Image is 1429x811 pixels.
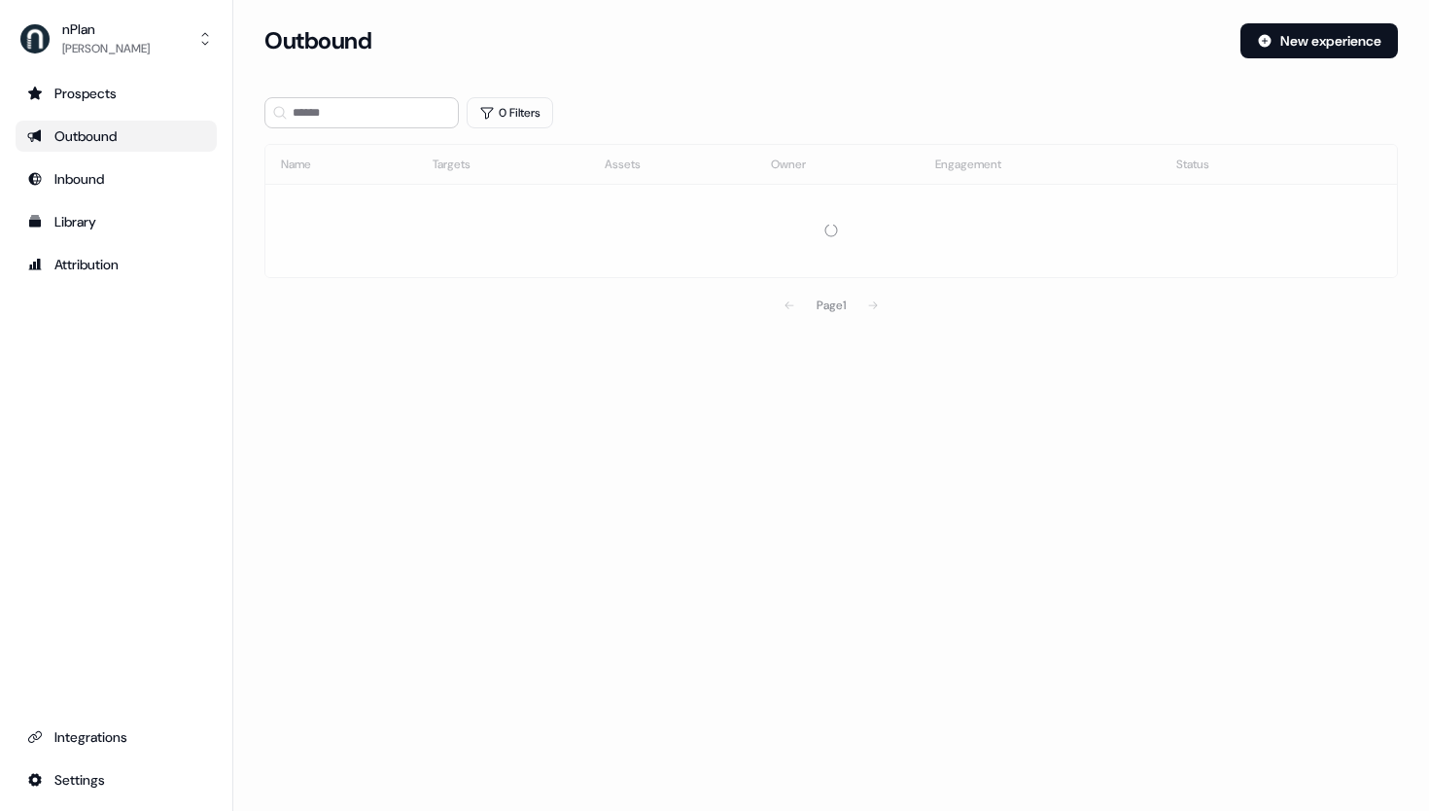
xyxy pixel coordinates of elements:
[62,19,150,39] div: nPlan
[16,249,217,280] a: Go to attribution
[62,39,150,58] div: [PERSON_NAME]
[27,255,205,274] div: Attribution
[16,121,217,152] a: Go to outbound experience
[27,770,205,790] div: Settings
[16,722,217,753] a: Go to integrations
[27,169,205,189] div: Inbound
[27,727,205,747] div: Integrations
[16,78,217,109] a: Go to prospects
[27,126,205,146] div: Outbound
[27,84,205,103] div: Prospects
[16,206,217,237] a: Go to templates
[467,97,553,128] button: 0 Filters
[16,16,217,62] button: nPlan[PERSON_NAME]
[1240,23,1398,58] button: New experience
[16,764,217,795] a: Go to integrations
[264,26,371,55] h3: Outbound
[27,212,205,231] div: Library
[16,163,217,194] a: Go to Inbound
